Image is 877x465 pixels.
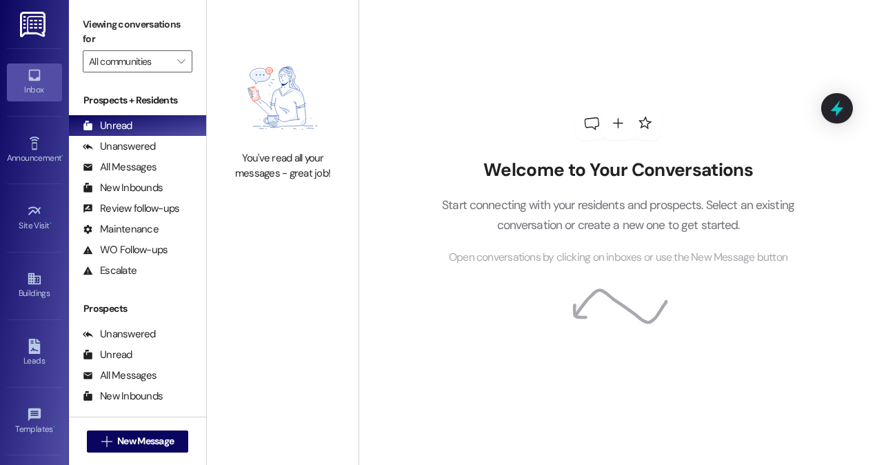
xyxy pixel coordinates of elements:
[421,195,816,235] p: Start connecting with your residents and prospects. Select an existing conversation or create a n...
[83,160,157,175] div: All Messages
[421,159,816,181] h2: Welcome to Your Conversations
[87,431,189,453] button: New Message
[83,264,137,278] div: Escalate
[7,63,62,101] a: Inbox
[50,219,52,228] span: •
[222,151,343,181] div: You've read all your messages - great job!
[61,151,63,161] span: •
[53,422,55,432] span: •
[20,12,48,37] img: ResiDesk Logo
[83,201,179,216] div: Review follow-ups
[83,243,168,257] div: WO Follow-ups
[69,301,206,316] div: Prospects
[83,119,132,133] div: Unread
[69,93,206,108] div: Prospects + Residents
[83,14,192,50] label: Viewing conversations for
[83,389,163,404] div: New Inbounds
[7,267,62,304] a: Buildings
[83,327,156,342] div: Unanswered
[83,348,132,362] div: Unread
[117,434,174,448] span: New Message
[7,335,62,372] a: Leads
[101,436,112,447] i: 
[449,249,787,266] span: Open conversations by clicking on inboxes or use the New Message button
[7,403,62,440] a: Templates •
[177,56,185,67] i: 
[89,50,170,72] input: All communities
[83,368,157,383] div: All Messages
[222,52,343,145] img: empty-state
[83,222,159,237] div: Maintenance
[83,139,156,154] div: Unanswered
[83,181,163,195] div: New Inbounds
[7,199,62,237] a: Site Visit •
